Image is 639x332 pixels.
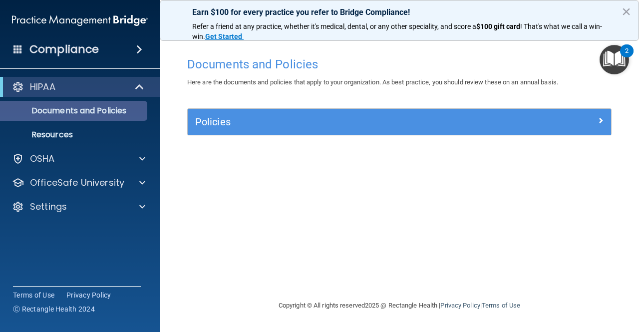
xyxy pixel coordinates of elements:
p: Settings [30,201,67,213]
span: ! That's what we call a win-win. [192,22,602,40]
a: Policies [195,114,604,130]
a: OSHA [12,153,145,165]
img: PMB logo [12,10,148,30]
p: Resources [6,130,143,140]
strong: Get Started [205,32,242,40]
div: 2 [625,51,629,64]
p: Earn $100 for every practice you refer to Bridge Compliance! [192,7,607,17]
a: Terms of Use [482,302,520,309]
p: OfficeSafe University [30,177,124,189]
span: Ⓒ Rectangle Health 2024 [13,304,95,314]
span: Refer a friend at any practice, whether it's medical, dental, or any other speciality, and score a [192,22,476,30]
p: Documents and Policies [6,106,143,116]
span: Here are the documents and policies that apply to your organization. As best practice, you should... [187,78,558,86]
p: HIPAA [30,81,55,93]
a: Settings [12,201,145,213]
h4: Documents and Policies [187,58,612,71]
a: Privacy Policy [440,302,480,309]
button: Open Resource Center, 2 new notifications [600,45,629,74]
a: Privacy Policy [66,290,111,300]
h5: Policies [195,116,498,127]
a: Get Started [205,32,244,40]
a: OfficeSafe University [12,177,145,189]
a: Terms of Use [13,290,54,300]
h4: Compliance [29,42,99,56]
p: OSHA [30,153,55,165]
div: Copyright © All rights reserved 2025 @ Rectangle Health | | [217,290,582,322]
a: HIPAA [12,81,145,93]
strong: $100 gift card [476,22,520,30]
button: Close [622,3,631,19]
